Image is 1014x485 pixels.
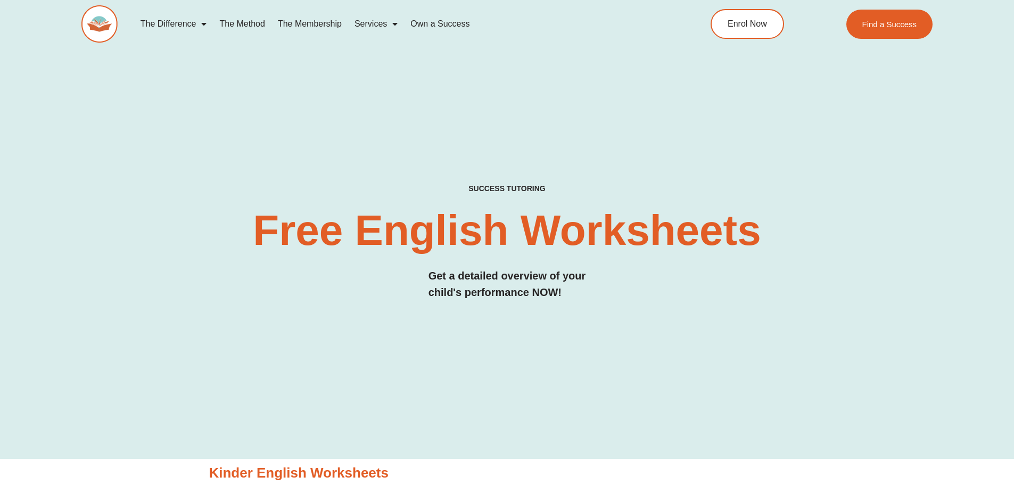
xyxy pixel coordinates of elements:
span: Find a Success [862,20,917,28]
span: Enrol Now [728,20,767,28]
a: Enrol Now [711,9,784,39]
a: Services [348,12,404,36]
h3: Get a detailed overview of your child's performance NOW! [428,268,586,301]
h4: SUCCESS TUTORING​ [381,184,633,193]
a: Find a Success [846,10,933,39]
nav: Menu [134,12,662,36]
h3: Kinder English Worksheets [209,464,805,482]
a: Own a Success [404,12,476,36]
a: The Difference [134,12,213,36]
a: The Method [213,12,271,36]
a: The Membership [271,12,348,36]
h2: Free English Worksheets​ [226,209,788,252]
